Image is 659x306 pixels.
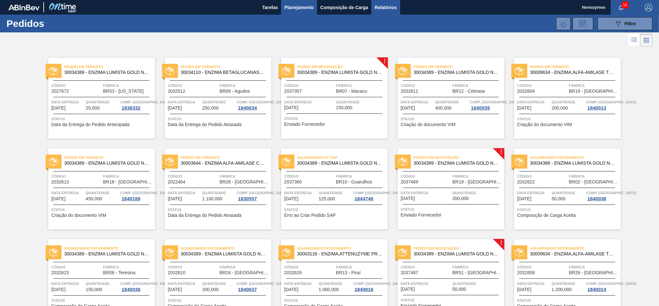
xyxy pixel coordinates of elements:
[271,58,388,139] a: !statusPedido em Negociação30034389 - ENZIMA LUMISTA GOLD NOVONESIS 25KGCódigo2037357FábricaBR07 ...
[586,190,619,201] a: Comp. [GEOGRAPHIC_DATA]1840038
[552,196,566,201] span: 50,000
[453,196,469,201] span: 200,000
[336,105,353,110] span: 150,000
[181,64,271,70] span: Pedido em Trânsito
[297,70,383,75] span: 30034389 - ENZIMA LUMISTA GOLD NOVONESIS 25KG
[284,4,314,11] span: Planejamento
[319,287,339,292] span: 1.000,000
[625,21,636,26] span: Filtro
[552,280,585,287] span: Quantidade
[517,213,576,218] span: Composição de Carga Aceita
[284,270,302,275] span: 2032626
[517,173,567,180] span: Código
[530,252,616,256] span: 30009634 - ENZIMA;ALFA-AMILASE TERMOESTÁVEL;TERMAMY
[220,180,270,184] span: BR26 - Uberlândia
[103,270,136,275] span: BR08 - Teresina
[336,82,386,89] span: Fábrica
[414,245,504,252] span: Pedido em Negociação
[517,297,619,304] span: Status
[120,280,153,292] a: Comp. [GEOGRAPHIC_DATA]1840036
[49,248,58,257] img: status
[401,190,451,196] span: Data entrega
[237,196,258,201] div: 1830557
[517,106,532,111] span: 03/10/2025
[399,158,407,166] img: status
[388,58,504,139] a: statusPedido em Trânsito30034389 - ENZIMA LUMISTA GOLD NOVONESIS 25KGCódigo2032611FábricaBR12 - C...
[284,82,335,89] span: Código
[51,280,84,287] span: Data entrega
[86,196,102,201] span: 450,000
[284,190,317,196] span: Data entrega
[49,67,58,75] img: status
[401,106,415,111] span: 03/10/2025
[64,64,155,70] span: Pedido em Trânsito
[645,4,653,11] img: Logout
[401,264,451,270] span: Código
[388,148,504,230] a: !statusPedido em Negociação30034389 - ENZIMA LUMISTA GOLD NOVONESIS 25KGCódigo2037469FábricaBR19 ...
[401,116,503,122] span: Status
[103,180,153,184] span: BR18 - Pernambuco
[168,173,218,180] span: Código
[517,287,532,292] span: 09/10/2025
[64,154,155,161] span: Pedido em Trânsito
[336,89,367,94] span: BR07 - Macacu
[640,34,653,46] div: Visão em Cards
[517,82,567,89] span: Código
[401,213,442,218] span: Enviado Fornecedor
[51,89,69,94] span: 2027672
[284,287,299,292] span: 07/10/2025
[64,161,150,166] span: 30034389 - ENZIMA LUMISTA GOLD NOVONESIS 25KG
[284,213,336,218] span: Erro ao Criar Pedido SAP
[515,67,523,75] img: status
[86,280,119,287] span: Quantidade
[517,196,532,201] span: 05/10/2025
[64,252,150,256] span: 30034389 - ENZIMA LUMISTA GOLD NOVONESIS 25KG
[120,99,170,105] span: Comp. Carga
[586,287,608,292] div: 1840014
[120,196,142,201] div: 1840169
[569,173,619,180] span: Fábrica
[622,1,629,8] span: 10
[435,106,452,111] span: 400,000
[573,17,593,30] div: Solicitação de Revisão de Pedidos
[517,99,550,105] span: Data entrega
[166,67,174,75] img: status
[319,190,352,196] span: Quantidade
[181,154,271,161] span: Pedido em Trânsito
[530,245,621,252] span: Aguardando Faturamento
[517,270,535,275] span: 2032608
[353,280,386,292] a: Comp. [GEOGRAPHIC_DATA]1840016
[569,180,619,184] span: BR02 - Sergipe
[284,264,335,270] span: Código
[297,64,388,70] span: Pedido em Negociação
[155,58,271,139] a: statusPedido em Trânsito30034110 - ENZIMA BETAGLUCANASE ULTRAFLO PRIMECódigo2032512FábricaBR09 - ...
[552,106,568,111] span: 200,000
[168,89,186,94] span: 2032512
[319,196,335,201] span: 125,000
[517,190,550,196] span: Data entrega
[168,264,218,270] span: Código
[515,158,523,166] img: status
[220,173,270,180] span: Fábrica
[320,4,368,11] span: Composição de Carga
[237,190,270,201] a: Comp. [GEOGRAPHIC_DATA]1830557
[375,4,397,11] span: Relatórios
[530,64,621,70] span: Pedido em Trânsito
[120,105,142,111] div: 1838332
[353,196,375,201] div: 1844746
[336,180,372,184] span: BR10 - Guarulhos
[453,190,503,196] span: Quantidade
[284,280,317,287] span: Data entrega
[284,297,386,304] span: Status
[51,196,66,201] span: 03/10/2025
[453,270,503,275] span: BR51 - Bohemia
[271,148,388,230] a: statusAguardando PC SAP30034389 - ENZIMA LUMISTA GOLD NOVONESIS 25KGCódigo2037360FábricaBR10 - Gu...
[284,122,325,127] span: Enviado Fornecedor
[284,105,299,110] span: 02/10/2025
[262,4,278,11] span: Tarefas
[569,270,619,275] span: BR26 - Uberlândia
[399,248,407,257] img: status
[569,89,619,94] span: BR19 - Nova Rio
[168,99,201,105] span: Data entrega
[220,89,250,94] span: BR09 - Agudos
